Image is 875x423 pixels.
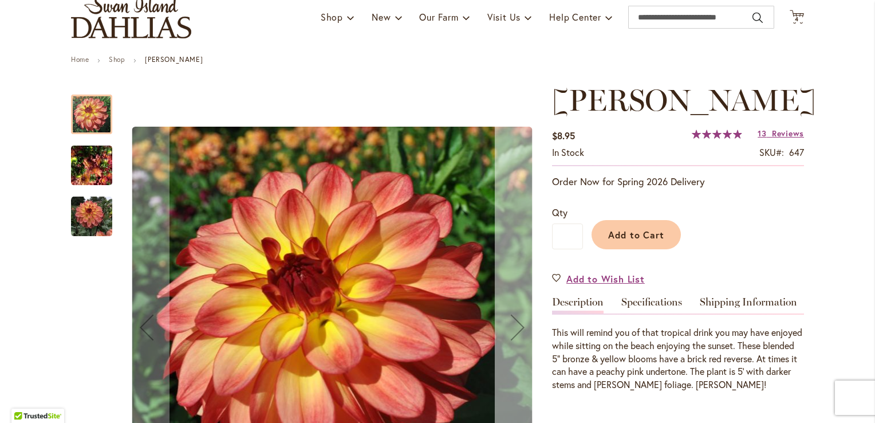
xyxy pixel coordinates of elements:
a: Specifications [621,297,682,314]
a: Home [71,55,89,64]
div: MAI TAI [71,83,124,134]
a: Shipping Information [700,297,797,314]
span: 13 [758,128,766,139]
span: Add to Wish List [566,272,645,285]
strong: SKU [759,146,784,158]
span: Reviews [772,128,804,139]
div: 98% [692,130,742,139]
div: 647 [789,146,804,159]
div: Detailed Product Info [552,297,804,391]
div: This will remind you of that tropical drink you may have enjoyed while sitting on the beach enjoy... [552,326,804,391]
iframe: Launch Accessibility Center [9,382,41,414]
span: [PERSON_NAME] [552,82,816,118]
img: MAI TAI [71,196,112,237]
div: MAI TAI [71,185,112,236]
button: Add to Cart [592,220,681,249]
div: Availability [552,146,584,159]
span: Help Center [549,11,601,23]
a: 13 Reviews [758,128,804,139]
span: In stock [552,146,584,158]
span: Visit Us [487,11,521,23]
strong: [PERSON_NAME] [145,55,203,64]
span: Add to Cart [608,229,665,241]
span: Our Farm [419,11,458,23]
a: Description [552,297,604,314]
a: Shop [109,55,125,64]
div: MAI TAI [71,134,124,185]
span: Qty [552,206,567,218]
img: MAI TAI [71,138,112,193]
p: Order Now for Spring 2026 Delivery [552,175,804,189]
span: $8.95 [552,130,575,142]
span: 4 [795,15,799,23]
span: Shop [321,11,343,23]
a: Add to Wish List [552,272,645,285]
button: 4 [790,10,804,25]
span: New [372,11,391,23]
